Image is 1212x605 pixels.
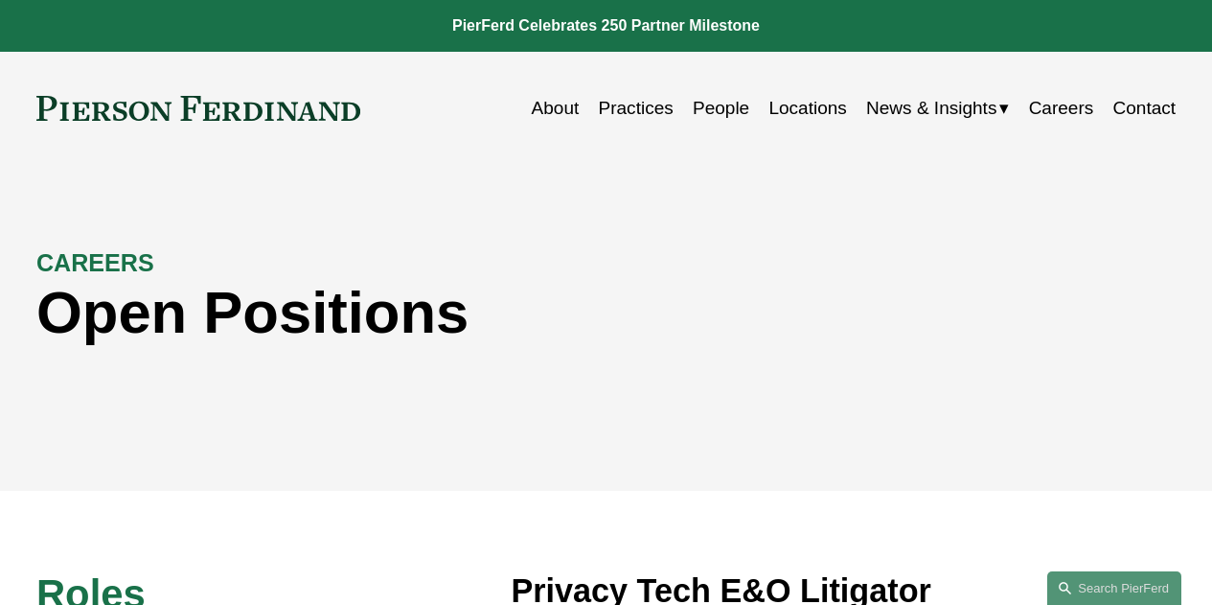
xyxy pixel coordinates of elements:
[1047,571,1181,605] a: Search this site
[866,90,1009,127] a: folder dropdown
[768,90,846,127] a: Locations
[1113,90,1177,127] a: Contact
[693,90,749,127] a: People
[36,279,891,346] h1: Open Positions
[599,90,674,127] a: Practices
[532,90,580,127] a: About
[36,249,154,276] strong: CAREERS
[1029,90,1094,127] a: Careers
[866,92,996,125] span: News & Insights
